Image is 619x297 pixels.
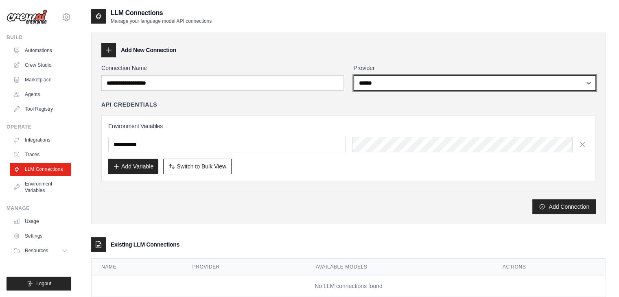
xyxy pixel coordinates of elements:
h3: Existing LLM Connections [111,240,179,249]
a: Traces [10,148,71,161]
div: Operate [7,124,71,130]
th: Actions [493,259,606,275]
th: Name [92,259,183,275]
button: Logout [7,277,71,290]
p: Manage your language model API connections [111,18,212,24]
a: Environment Variables [10,177,71,197]
button: Switch to Bulk View [163,159,232,174]
span: Logout [36,280,51,287]
img: Logo [7,9,47,25]
a: Settings [10,229,71,242]
span: Switch to Bulk View [177,162,226,170]
a: Marketplace [10,73,71,86]
label: Connection Name [101,64,344,72]
th: Available Models [306,259,493,275]
span: Resources [25,247,48,254]
div: Manage [7,205,71,212]
h4: API Credentials [101,100,157,109]
h3: Add New Connection [121,46,176,54]
a: LLM Connections [10,163,71,176]
button: Resources [10,244,71,257]
h2: LLM Connections [111,8,212,18]
button: Add Variable [108,159,158,174]
a: Integrations [10,133,71,146]
div: Build [7,34,71,41]
label: Provider [354,64,596,72]
a: Automations [10,44,71,57]
a: Tool Registry [10,103,71,116]
button: Add Connection [532,199,596,214]
a: Usage [10,215,71,228]
a: Agents [10,88,71,101]
a: Crew Studio [10,59,71,72]
td: No LLM connections found [92,275,606,297]
h3: Environment Variables [108,122,589,130]
th: Provider [183,259,306,275]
